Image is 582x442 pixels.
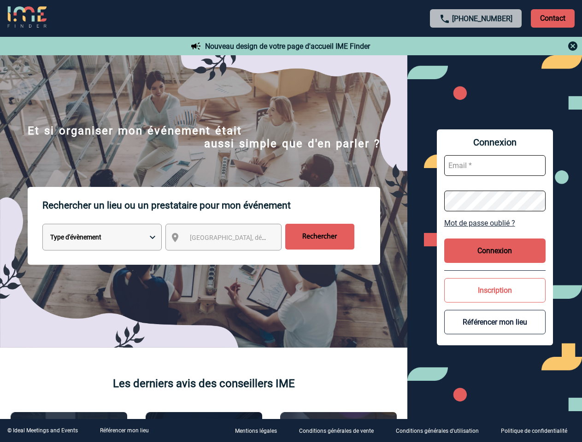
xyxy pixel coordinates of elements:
[444,238,546,263] button: Connexion
[7,427,78,434] div: © Ideal Meetings and Events
[100,427,149,434] a: Référencer mon lieu
[444,137,546,148] span: Connexion
[444,310,546,334] button: Référencer mon lieu
[228,426,292,435] a: Mentions légales
[235,428,277,435] p: Mentions légales
[444,219,546,227] a: Mot de passe oublié ?
[531,9,575,28] p: Contact
[292,426,388,435] a: Conditions générales de vente
[439,13,450,24] img: call-24-px.png
[299,428,374,435] p: Conditions générales de vente
[285,224,354,250] input: Rechercher
[42,187,380,224] p: Rechercher un lieu ou un prestataire pour mon événement
[396,428,479,435] p: Conditions générales d'utilisation
[444,278,546,302] button: Inscription
[388,426,494,435] a: Conditions générales d'utilisation
[501,428,567,435] p: Politique de confidentialité
[444,155,546,176] input: Email *
[452,14,512,23] a: [PHONE_NUMBER]
[190,234,318,241] span: [GEOGRAPHIC_DATA], département, région...
[494,426,582,435] a: Politique de confidentialité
